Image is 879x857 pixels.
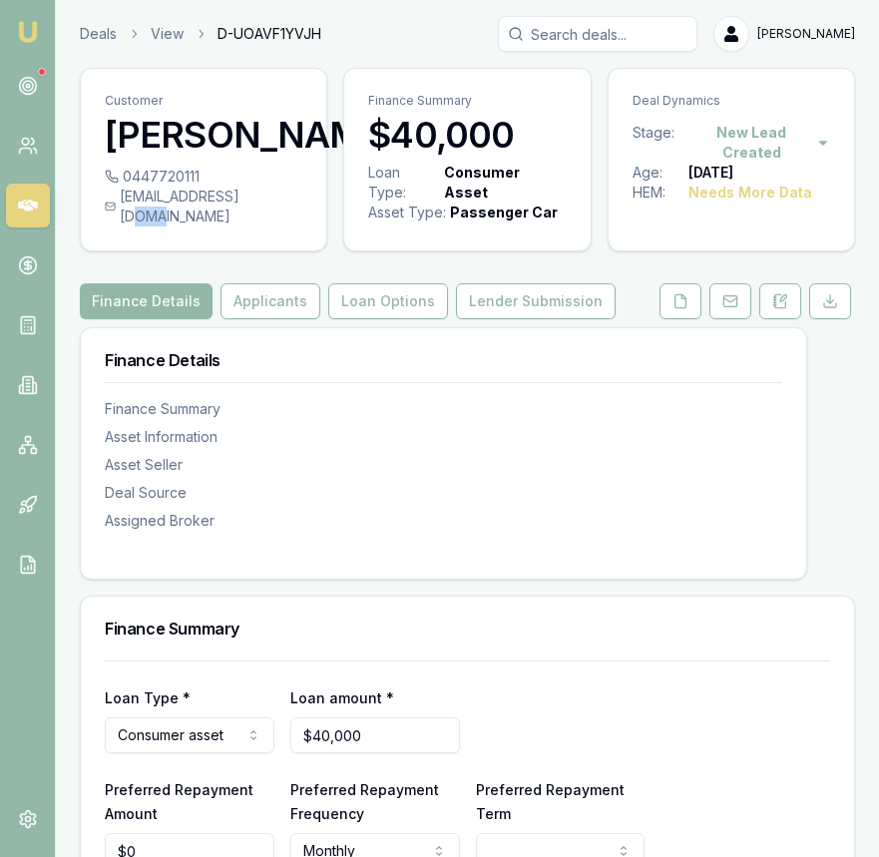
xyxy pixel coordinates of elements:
h3: [PERSON_NAME] [105,115,302,155]
div: Needs More Data [688,183,812,203]
div: [EMAIL_ADDRESS][DOMAIN_NAME] [105,187,302,226]
div: Loan Type: [368,163,440,203]
div: Passenger Car [450,203,558,222]
span: [PERSON_NAME] [757,26,855,42]
div: Age: [633,163,688,183]
input: $ [290,717,460,753]
button: Lender Submission [456,283,616,319]
input: Search deals [498,16,697,52]
nav: breadcrumb [80,24,321,44]
label: Preferred Repayment Frequency [290,781,439,822]
p: Finance Summary [368,93,566,109]
div: Asset Seller [105,455,782,475]
a: Finance Details [80,283,217,319]
button: Finance Details [80,283,213,319]
a: View [151,24,184,44]
div: Stage: [633,123,687,163]
span: D-UOAVF1YVJH [218,24,321,44]
p: Customer [105,93,302,109]
h3: Finance Details [105,352,782,368]
a: Deals [80,24,117,44]
div: 0447720111 [105,167,302,187]
div: HEM: [633,183,688,203]
div: Consumer Asset [444,163,563,203]
a: Lender Submission [452,283,620,319]
button: New Lead Created [687,123,830,163]
h3: $40,000 [368,115,566,155]
label: Loan amount * [290,689,394,706]
button: Loan Options [328,283,448,319]
a: Applicants [217,283,324,319]
img: emu-icon-u.png [16,20,40,44]
label: Loan Type * [105,689,191,706]
p: Deal Dynamics [633,93,830,109]
button: Applicants [220,283,320,319]
div: Asset Type : [368,203,446,222]
label: Preferred Repayment Amount [105,781,253,822]
div: Deal Source [105,483,782,503]
h3: Finance Summary [105,621,830,637]
label: Preferred Repayment Term [476,781,625,822]
div: Asset Information [105,427,782,447]
div: Assigned Broker [105,511,782,531]
a: Loan Options [324,283,452,319]
div: [DATE] [688,163,733,183]
div: Finance Summary [105,399,782,419]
